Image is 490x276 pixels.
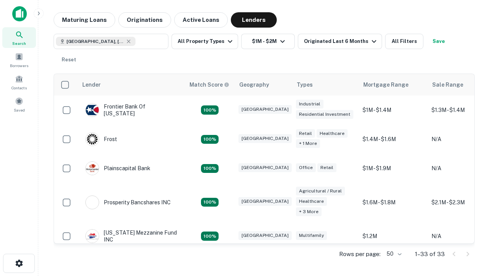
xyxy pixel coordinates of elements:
button: $1M - $2M [241,34,295,49]
button: Originated Last 6 Months [298,34,382,49]
button: Maturing Loans [54,12,115,28]
div: Matching Properties: 4, hasApolloMatch: undefined [201,105,219,115]
span: Search [12,40,26,46]
th: Capitalize uses an advanced AI algorithm to match your search with the best lender. The match sco... [185,74,235,95]
h6: Match Score [189,80,228,89]
img: picture [86,103,99,117]
div: Geography [239,80,269,89]
td: $1.4M - $1.6M [359,125,428,154]
div: Retail [296,129,315,138]
div: + 1 more [296,139,320,148]
td: $1.2M [359,222,428,251]
span: Contacts [11,85,27,91]
div: Residential Investment [296,110,353,119]
img: picture [86,133,99,146]
img: capitalize-icon.png [12,6,27,21]
img: picture [86,162,99,175]
div: Matching Properties: 4, hasApolloMatch: undefined [201,164,219,173]
button: Reset [57,52,81,67]
th: Types [292,74,359,95]
iframe: Chat Widget [452,215,490,251]
div: [GEOGRAPHIC_DATA] [238,134,292,143]
div: Types [297,80,313,89]
div: [GEOGRAPHIC_DATA] [238,105,292,114]
td: $1M - $1.9M [359,154,428,183]
div: Office [296,163,316,172]
div: Sale Range [432,80,463,89]
div: Originated Last 6 Months [304,37,379,46]
td: $1.6M - $1.8M [359,183,428,222]
div: Healthcare [296,197,327,206]
span: [GEOGRAPHIC_DATA], [GEOGRAPHIC_DATA], [GEOGRAPHIC_DATA] [67,38,124,45]
td: $1M - $1.4M [359,95,428,125]
div: Plainscapital Bank [85,161,150,175]
div: [GEOGRAPHIC_DATA] [238,163,292,172]
div: Matching Properties: 4, hasApolloMatch: undefined [201,135,219,144]
button: Active Loans [174,12,228,28]
a: Borrowers [2,49,36,70]
div: 50 [384,248,403,260]
div: [US_STATE] Mezzanine Fund INC [85,229,177,243]
p: Rows per page: [339,250,381,259]
div: Healthcare [317,129,348,138]
div: Agricultural / Rural [296,187,345,195]
th: Geography [235,74,292,95]
button: Originations [118,12,171,28]
span: Saved [14,107,25,113]
a: Search [2,27,36,48]
button: All Filters [385,34,423,49]
span: Borrowers [10,62,28,69]
div: [GEOGRAPHIC_DATA] [238,197,292,206]
button: Lenders [231,12,277,28]
div: Frontier Bank Of [US_STATE] [85,103,177,117]
div: [GEOGRAPHIC_DATA] [238,231,292,240]
button: Save your search to get updates of matches that match your search criteria. [426,34,451,49]
div: Mortgage Range [363,80,408,89]
a: Saved [2,94,36,115]
div: Matching Properties: 5, hasApolloMatch: undefined [201,232,219,241]
div: Frost [85,132,117,146]
div: Multifamily [296,231,327,240]
div: + 3 more [296,207,322,216]
a: Contacts [2,72,36,92]
div: Lender [82,80,101,89]
div: Capitalize uses an advanced AI algorithm to match your search with the best lender. The match sco... [189,80,229,89]
img: picture [86,230,99,243]
p: 1–33 of 33 [415,250,445,259]
div: Industrial [296,100,323,108]
th: Mortgage Range [359,74,428,95]
div: Matching Properties: 6, hasApolloMatch: undefined [201,198,219,207]
img: picture [86,196,99,209]
div: Prosperity Bancshares INC [85,195,171,209]
button: All Property Types [171,34,238,49]
div: Retail [317,163,336,172]
th: Lender [78,74,185,95]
